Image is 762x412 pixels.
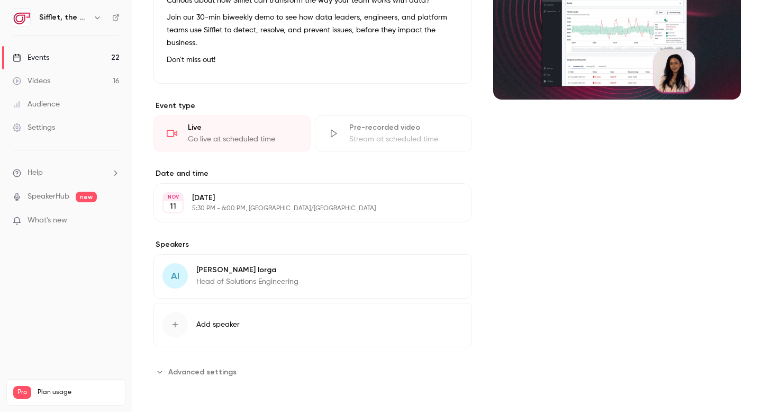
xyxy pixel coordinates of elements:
h6: Sifflet, the AI-augmented data observability platform built for data teams with business users in... [39,12,89,23]
span: Plan usage [38,388,119,397]
div: Stream at scheduled time [349,134,459,145]
div: Pre-recorded videoStream at scheduled time [315,115,472,151]
span: AI [171,269,179,283]
p: 11 [170,201,176,212]
p: 5:30 PM - 6:00 PM, [GEOGRAPHIC_DATA]/[GEOGRAPHIC_DATA] [192,204,416,213]
div: Live [188,122,297,133]
span: Help [28,167,43,178]
div: Settings [13,122,55,133]
label: Date and time [153,168,472,179]
div: Pre-recorded video [349,122,459,133]
div: Go live at scheduled time [188,134,297,145]
p: [PERSON_NAME] Iorga [196,265,298,275]
iframe: Noticeable Trigger [107,216,120,226]
p: [DATE] [192,193,416,203]
div: AI[PERSON_NAME] IorgaHead of Solutions Engineering [153,254,472,299]
section: Advanced settings [153,363,472,380]
span: What's new [28,215,67,226]
div: Events [13,52,49,63]
div: Videos [13,76,50,86]
div: NOV [164,193,183,201]
img: Sifflet, the AI-augmented data observability platform built for data teams with business users in... [13,9,30,26]
span: new [76,192,97,202]
p: Join our 30-min biweekly demo to see how data leaders, engineers, and platform teams use Sifflet ... [167,11,459,49]
a: SpeakerHub [28,191,69,202]
span: Add speaker [196,319,240,330]
li: help-dropdown-opener [13,167,120,178]
button: Add speaker [153,303,472,346]
span: Pro [13,386,31,399]
button: Advanced settings [153,363,243,380]
label: Speakers [153,239,472,250]
p: Event type [153,101,472,111]
span: Advanced settings [168,366,237,378]
div: Audience [13,99,60,110]
p: Don't miss out! [167,53,459,66]
p: Head of Solutions Engineering [196,276,298,287]
div: LiveGo live at scheduled time [153,115,311,151]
